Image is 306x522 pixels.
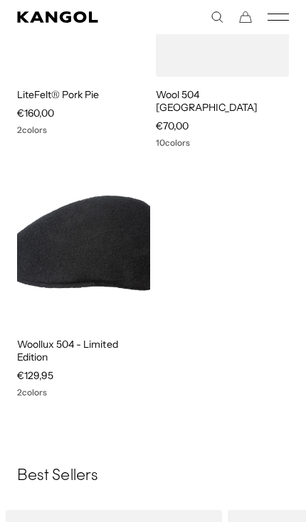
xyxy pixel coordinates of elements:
span: €129,95 [17,369,53,382]
span: €70,00 [156,119,189,132]
a: Kangol [17,11,153,23]
summary: Search here [211,11,223,23]
span: €160,00 [17,107,54,119]
a: LiteFelt® Pork Pie [17,88,100,101]
h3: Best Sellers [17,466,289,487]
div: 10 colors [156,138,289,148]
div: 2 colors [17,388,150,398]
button: Cart [239,11,252,23]
button: Mobile Menu [268,11,289,23]
a: Woollux 504 - Limited Edition [17,338,118,363]
a: Wool 504 [GEOGRAPHIC_DATA] [156,88,258,114]
img: Woollux 504 - Limited Edition [17,159,150,326]
div: 2 colors [17,125,150,135]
